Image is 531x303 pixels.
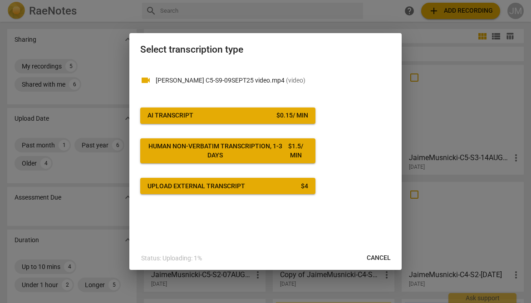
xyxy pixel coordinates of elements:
p: Status: Uploading: 1% [141,254,202,263]
div: Upload external transcript [147,182,245,191]
span: videocam [140,75,151,86]
div: $ 0.15 / min [276,111,308,120]
h2: Select transcription type [140,44,391,55]
button: Human non-verbatim transcription, 1-3 days$1.5/ min [140,138,315,163]
button: Upload external transcript$4 [140,178,315,194]
div: AI Transcript [147,111,193,120]
button: AI Transcript$0.15/ min [140,108,315,124]
div: Human non-verbatim transcription, 1-3 days [147,142,283,160]
div: $ 4 [301,182,308,191]
span: Cancel [367,254,391,263]
p: Jaime Musnicki C5-S9-09SEPT25 video.mp4(video) [156,76,391,85]
span: ( video ) [286,77,305,84]
button: Cancel [359,250,398,266]
div: $ 1.5 / min [283,142,309,160]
